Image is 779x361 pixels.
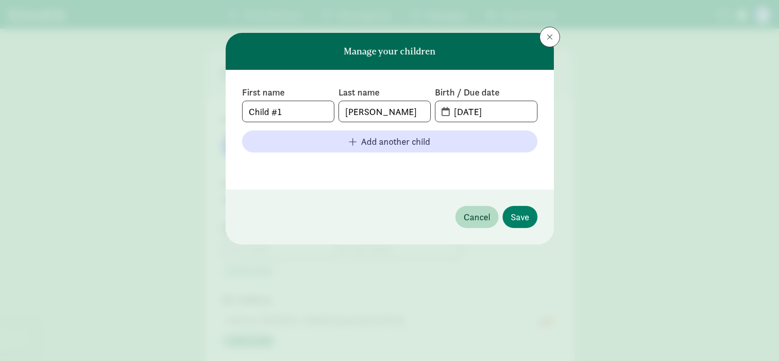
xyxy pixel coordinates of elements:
[503,206,537,228] button: Save
[242,130,537,153] button: Add another child
[435,86,537,99] label: Birth / Due date
[338,86,431,99] label: Last name
[344,46,435,56] h6: Manage your children
[511,210,529,224] span: Save
[242,86,334,99] label: First name
[455,206,498,228] button: Cancel
[448,101,536,122] input: MM-DD-YYYY
[464,210,490,224] span: Cancel
[361,135,430,148] span: Add another child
